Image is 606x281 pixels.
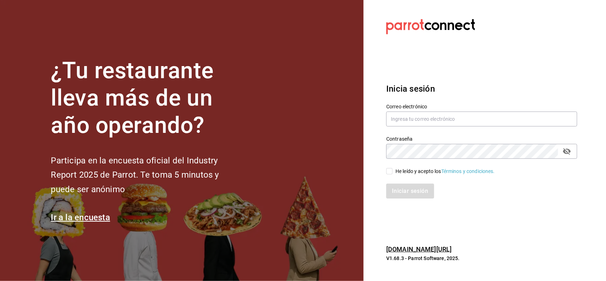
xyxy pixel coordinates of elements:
[386,104,577,109] label: Correo electrónico
[386,112,577,126] input: Ingresa tu correo electrónico
[395,168,495,175] div: He leído y acepto los
[386,137,577,142] label: Contraseña
[51,57,242,139] h1: ¿Tu restaurante lleva más de un año operando?
[561,145,573,157] button: passwordField
[386,255,577,262] p: V1.68.3 - Parrot Software, 2025.
[386,82,577,95] h3: Inicia sesión
[441,168,495,174] a: Términos y condiciones.
[386,245,452,253] a: [DOMAIN_NAME][URL]
[51,153,242,197] h2: Participa en la encuesta oficial del Industry Report 2025 de Parrot. Te toma 5 minutos y puede se...
[51,212,110,222] a: Ir a la encuesta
